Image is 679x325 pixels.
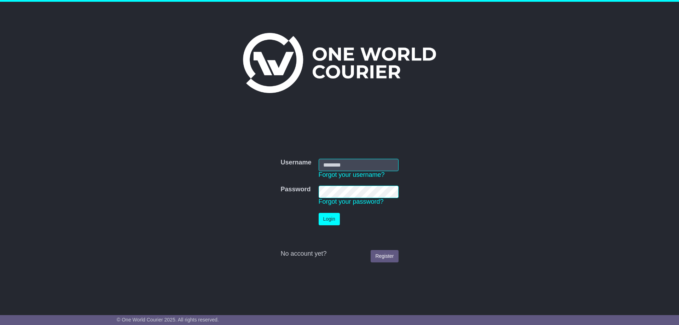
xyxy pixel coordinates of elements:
button: Login [319,213,340,225]
label: Password [280,186,311,193]
img: One World [243,33,436,93]
a: Forgot your username? [319,171,385,178]
a: Register [371,250,398,262]
a: Forgot your password? [319,198,384,205]
label: Username [280,159,311,167]
div: No account yet? [280,250,398,258]
span: © One World Courier 2025. All rights reserved. [117,317,219,323]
